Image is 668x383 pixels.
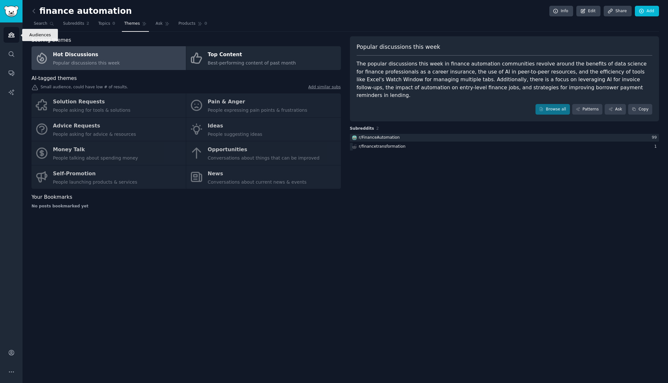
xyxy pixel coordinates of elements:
[604,6,631,17] a: Share
[32,84,341,91] div: Small audience, could have low # of results.
[652,135,659,141] div: 99
[549,6,573,17] a: Info
[32,74,77,83] span: AI-tagged themes
[208,50,296,60] div: Top Content
[605,104,626,115] a: Ask
[205,21,207,27] span: 0
[635,6,659,17] a: Add
[32,19,56,32] a: Search
[61,19,91,32] a: Subreddits2
[654,144,659,150] div: 1
[357,60,653,100] div: The popular discussions this week in finance automation communities revolve around the benefits o...
[4,6,19,17] img: GummySearch logo
[535,104,570,115] a: Browse all
[98,21,110,27] span: Topics
[359,135,400,141] div: r/ FinanceAutomation
[178,21,196,27] span: Products
[53,50,120,60] div: Hot Discussions
[350,134,659,142] a: FinanceAutomationr/FinanceAutomation99
[124,21,140,27] span: Themes
[572,104,602,115] a: Patterns
[208,60,296,65] span: Best-performing content of past month
[153,19,172,32] a: Ask
[186,46,341,70] a: Top ContentBest-performing content of past month
[32,6,132,16] h2: finance automation
[376,126,379,131] span: 2
[34,21,47,27] span: Search
[87,21,89,27] span: 2
[628,104,652,115] button: Copy
[96,19,117,32] a: Topics0
[32,193,72,201] span: Your Bookmarks
[350,126,374,132] span: Subreddits
[156,21,163,27] span: Ask
[176,19,209,32] a: Products0
[122,19,149,32] a: Themes
[32,204,341,209] div: No posts bookmarked yet
[350,143,659,151] a: r/financetransformation1
[359,144,406,150] div: r/ financetransformation
[576,6,600,17] a: Edit
[352,135,357,140] img: FinanceAutomation
[357,43,440,51] span: Popular discussions this week
[53,60,120,65] span: Popular discussions this week
[32,46,186,70] a: Hot DiscussionsPopular discussions this week
[32,36,71,44] span: Scoring themes
[308,84,341,91] a: Add similar subs
[113,21,115,27] span: 0
[63,21,84,27] span: Subreddits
